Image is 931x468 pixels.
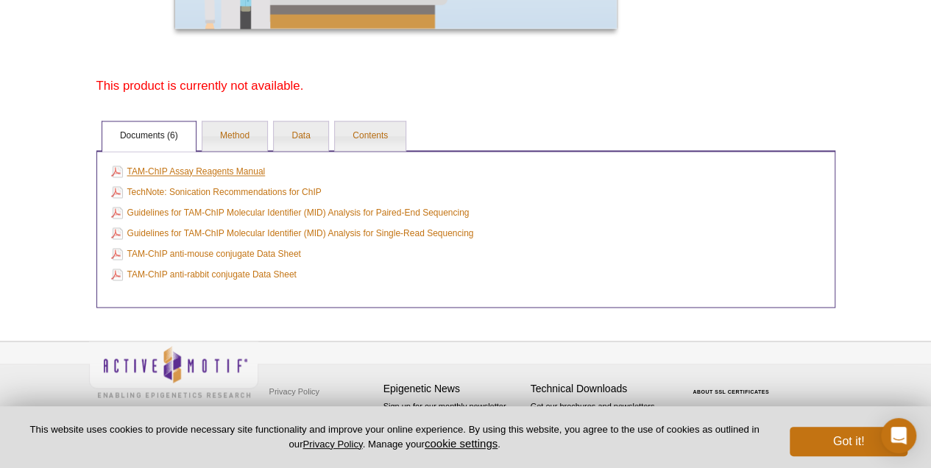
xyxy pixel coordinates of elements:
a: Data [274,121,328,151]
p: Sign up for our monthly newsletter highlighting recent publications in the field of epigenetics. [383,400,523,450]
h4: Epigenetic News [383,382,523,394]
div: Open Intercom Messenger [881,418,916,453]
a: ABOUT SSL CERTIFICATES [693,389,769,394]
h4: Technical Downloads [531,382,670,394]
a: Contents [335,121,406,151]
table: Click to Verify - This site chose Symantec SSL for secure e-commerce and confidential communicati... [678,367,788,400]
h3: This product is currently not available. [96,63,695,95]
a: TAM-ChIP anti-rabbit conjugate Data Sheet [111,266,297,283]
p: This website uses cookies to provide necessary site functionality and improve your online experie... [24,423,765,451]
a: TAM-ChIP Assay Reagents Manual [111,163,266,180]
button: cookie settings [425,437,498,450]
a: Documents (6) [102,121,196,151]
a: Guidelines for TAM-ChIP Molecular Identifier (MID) Analysis for Paired-End Sequencing [111,205,470,221]
a: TechNote: Sonication Recommendations for ChIP [111,184,322,200]
a: Method [202,121,267,151]
p: Get our brochures and newsletters, or request them by mail. [531,400,670,437]
button: Got it! [790,427,907,456]
img: Active Motif, [89,341,258,401]
a: TAM-ChIP anti-mouse conjugate Data Sheet [111,246,301,262]
a: Terms & Conditions [266,402,343,424]
a: Guidelines for TAM-ChIP Molecular Identifier (MID) Analysis for Single-Read Sequencing [111,225,474,241]
a: Privacy Policy [302,439,362,450]
a: Privacy Policy [266,380,323,402]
